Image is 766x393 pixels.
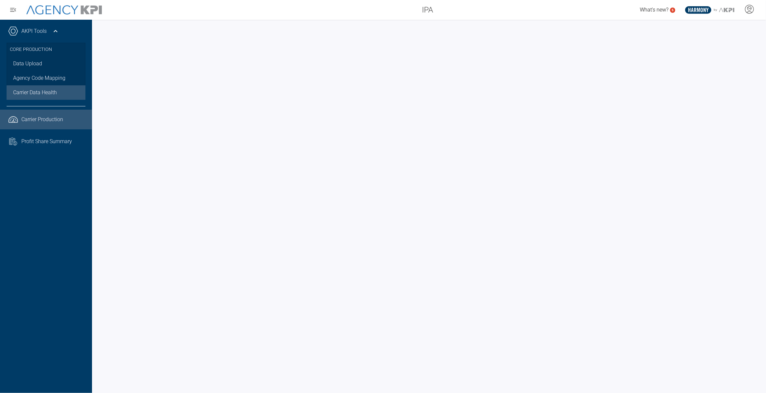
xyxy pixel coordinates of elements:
span: Carrier Production [21,116,63,123]
a: Agency Code Mapping [7,71,85,85]
img: AgencyKPI [26,5,102,15]
a: Carrier Data Health [7,85,85,100]
span: Carrier Data Health [13,89,57,97]
a: 5 [670,8,675,13]
span: Profit Share Summary [21,138,72,145]
a: Data Upload [7,56,85,71]
span: What's new? [640,7,668,13]
text: 5 [672,8,674,12]
a: AKPI Tools [21,27,47,35]
span: IPA [422,4,433,16]
h3: Core Production [10,43,82,56]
